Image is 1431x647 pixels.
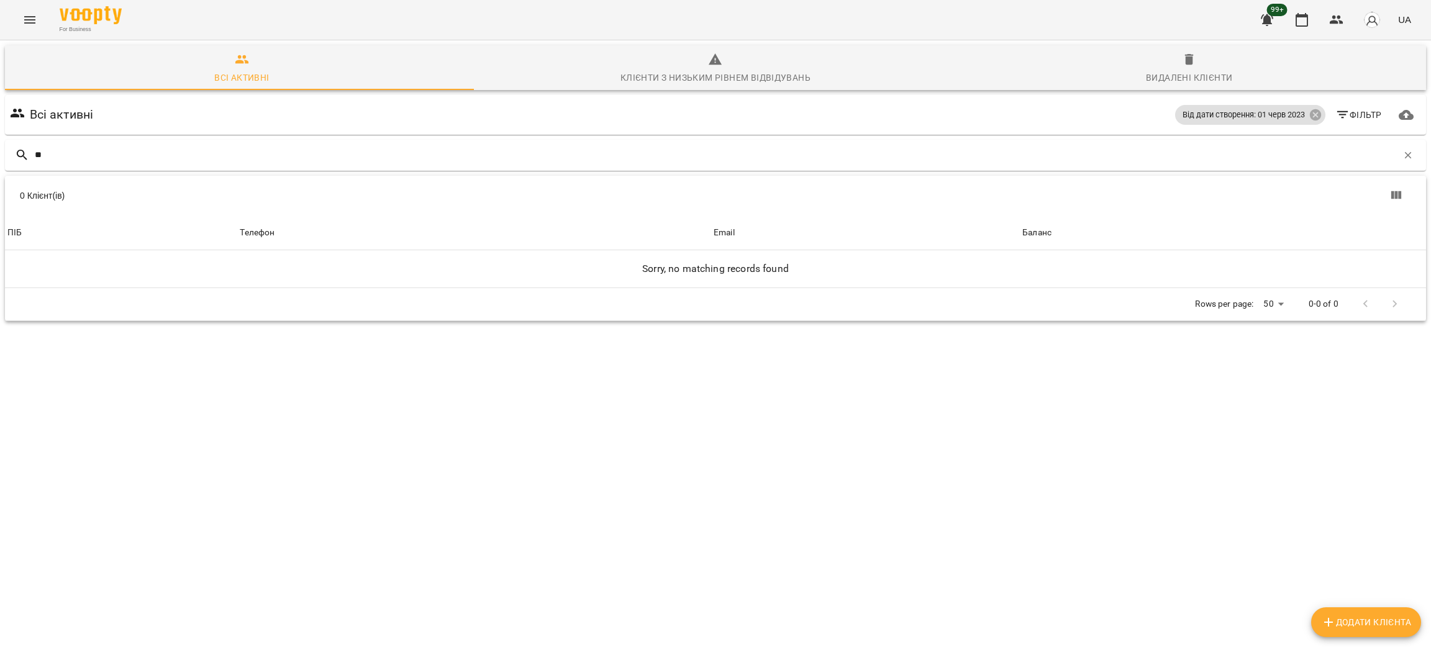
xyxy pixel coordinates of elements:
[714,225,1017,240] span: Email
[1195,298,1253,310] p: Rows per page:
[1175,105,1325,125] div: Від дати створення: 01 черв 2023
[7,225,22,240] div: Sort
[1309,298,1338,310] p: 0-0 of 0
[1363,11,1381,29] img: avatar_s.png
[714,225,735,240] div: Sort
[1267,4,1288,16] span: 99+
[1022,225,1052,240] div: Sort
[1175,109,1312,120] span: Від дати створення: 01 черв 2023
[1335,107,1382,122] span: Фільтр
[214,70,269,85] div: Всі активні
[1398,13,1411,26] span: UA
[240,225,275,240] div: Sort
[60,6,122,24] img: Voopty Logo
[20,189,723,202] div: 0 Клієнт(ів)
[1146,70,1232,85] div: Видалені клієнти
[7,225,235,240] span: ПІБ
[7,260,1424,278] h6: Sorry, no matching records found
[1022,225,1052,240] div: Баланс
[620,70,811,85] div: Клієнти з низьким рівнем відвідувань
[240,225,708,240] span: Телефон
[240,225,275,240] div: Телефон
[1330,104,1387,126] button: Фільтр
[714,225,735,240] div: Email
[1258,295,1288,313] div: 50
[1381,181,1411,210] button: Вигляд колонок
[15,5,45,35] button: Menu
[30,105,94,124] h6: Всі активні
[1022,225,1424,240] span: Баланс
[7,225,22,240] div: ПІБ
[1393,8,1416,31] button: UA
[5,176,1426,215] div: Table Toolbar
[60,25,122,34] span: For Business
